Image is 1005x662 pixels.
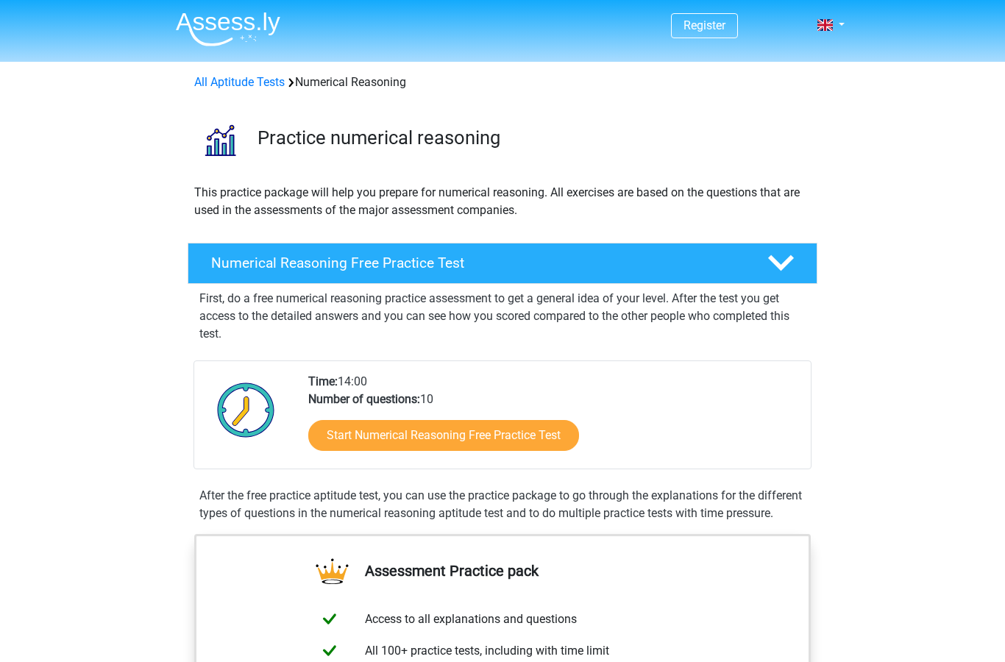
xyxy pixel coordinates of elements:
[683,18,725,32] a: Register
[297,373,810,469] div: 14:00 10
[308,420,579,451] a: Start Numerical Reasoning Free Practice Test
[194,184,811,219] p: This practice package will help you prepare for numerical reasoning. All exercises are based on t...
[188,109,251,171] img: numerical reasoning
[209,373,283,446] img: Clock
[194,75,285,89] a: All Aptitude Tests
[308,374,338,388] b: Time:
[182,243,823,284] a: Numerical Reasoning Free Practice Test
[258,127,806,149] h3: Practice numerical reasoning
[308,392,420,406] b: Number of questions:
[188,74,817,91] div: Numerical Reasoning
[193,487,812,522] div: After the free practice aptitude test, you can use the practice package to go through the explana...
[211,255,744,271] h4: Numerical Reasoning Free Practice Test
[199,290,806,343] p: First, do a free numerical reasoning practice assessment to get a general idea of your level. Aft...
[176,12,280,46] img: Assessly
